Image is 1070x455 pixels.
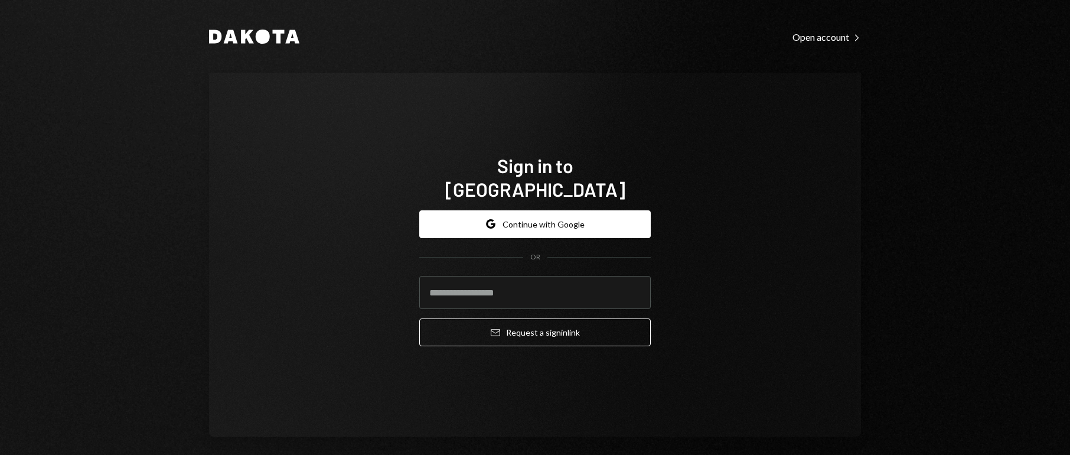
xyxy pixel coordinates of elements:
[419,210,651,238] button: Continue with Google
[419,318,651,346] button: Request a signinlink
[792,30,861,43] a: Open account
[792,31,861,43] div: Open account
[419,154,651,201] h1: Sign in to [GEOGRAPHIC_DATA]
[530,252,540,262] div: OR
